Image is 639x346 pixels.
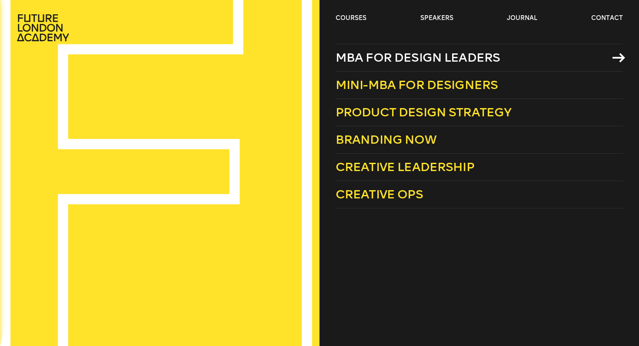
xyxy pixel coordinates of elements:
span: Product Design Strategy [336,105,512,119]
span: Creative Ops [336,187,423,201]
a: courses [336,14,366,23]
a: speakers [420,14,453,23]
span: MBA for Design Leaders [336,50,500,65]
a: journal [507,14,537,23]
a: Branding Now [336,126,623,154]
span: Creative Leadership [336,160,474,174]
a: Product Design Strategy [336,99,623,126]
a: MBA for Design Leaders [336,44,623,72]
span: Branding Now [336,132,436,147]
a: contact [591,14,623,23]
span: Mini-MBA for Designers [336,78,498,92]
a: Creative Leadership [336,154,623,181]
a: Creative Ops [336,181,623,208]
a: Mini-MBA for Designers [336,72,623,99]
